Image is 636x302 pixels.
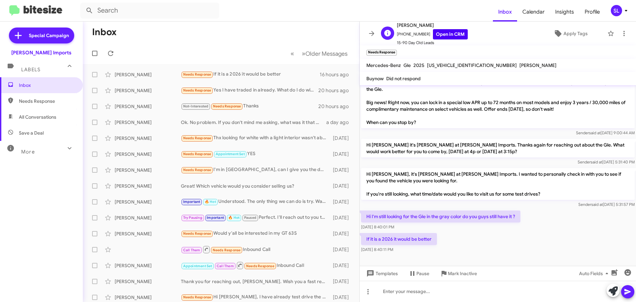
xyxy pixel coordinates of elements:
[181,261,330,270] div: Inbound Call
[213,248,241,252] span: Needs Response
[183,104,209,108] span: Not-Interested
[611,5,622,16] div: SL
[305,50,347,57] span: Older Messages
[183,200,200,204] span: Important
[361,77,635,128] p: Hi [PERSON_NAME] it's [PERSON_NAME], Sales Manager at [PERSON_NAME] Imports. Thanks again for rea...
[435,268,482,279] button: Mark Inactive
[181,119,326,126] div: Ok. No problem. If you don't mind me asking, what was it that made you want to hold off from movi...
[366,50,397,56] small: Needs Response
[115,214,181,221] div: [PERSON_NAME]
[330,294,354,301] div: [DATE]
[181,198,330,206] div: Understood. The only thing we can do is try. Was there any particular vehicle you had in mind to ...
[183,295,211,299] span: Needs Response
[361,233,437,245] p: If it is a 2026 it would be better
[115,294,181,301] div: [PERSON_NAME]
[115,71,181,78] div: [PERSON_NAME]
[207,215,224,220] span: Important
[365,268,398,279] span: Templates
[360,268,403,279] button: Templates
[181,214,330,221] div: Perfect. I'll reach out to you then. Have a great trip! We'll talk soon.
[115,278,181,285] div: [PERSON_NAME]
[589,130,601,135] span: said at
[115,87,181,94] div: [PERSON_NAME]
[413,62,424,68] span: 2025
[181,166,330,174] div: I'm in [GEOGRAPHIC_DATA], can I give you the details and you can give me approximate How much?
[183,215,202,220] span: Try Pausing
[433,29,468,39] a: Open in CRM
[181,293,330,301] div: Hi [PERSON_NAME], I have already test drive the car but nobody gave me the call for final papers ...
[183,231,211,236] span: Needs Response
[563,28,588,39] span: Apply Tags
[181,71,320,78] div: If it is a 2026 it would be better
[576,130,635,135] span: Sender [DATE] 9:00:44 AM
[318,103,354,110] div: 20 hours ago
[361,168,635,200] p: Hi [PERSON_NAME], it's [PERSON_NAME] at [PERSON_NAME] Imports. I wanted to personally check in wi...
[403,62,411,68] span: Gle
[386,76,421,82] span: Did not respond
[21,67,40,73] span: Labels
[92,27,117,37] h1: Inbox
[9,28,74,43] a: Special Campaign
[115,167,181,173] div: [PERSON_NAME]
[115,262,181,269] div: [PERSON_NAME]
[115,151,181,157] div: [PERSON_NAME]
[366,62,401,68] span: Mercedes-Benz
[183,168,211,172] span: Needs Response
[181,245,330,254] div: Inbound Call
[397,29,468,39] span: [PHONE_NUMBER]
[19,98,75,104] span: Needs Response
[574,268,616,279] button: Auto Fields
[366,76,384,82] span: Buynow
[181,102,318,110] div: Thanks
[183,88,211,92] span: Needs Response
[330,167,354,173] div: [DATE]
[519,62,556,68] span: [PERSON_NAME]
[181,278,330,285] div: Thank you for reaching out, [PERSON_NAME]. Wish you a fast recovery and we will talk soon.
[591,202,603,207] span: said at
[330,214,354,221] div: [DATE]
[115,183,181,189] div: [PERSON_NAME]
[578,159,635,164] span: Sender [DATE] 5:31:40 PM
[291,49,294,58] span: «
[361,247,393,252] span: [DATE] 8:40:11 PM
[330,278,354,285] div: [DATE]
[115,199,181,205] div: [PERSON_NAME]
[330,183,354,189] div: [DATE]
[330,199,354,205] div: [DATE]
[448,268,477,279] span: Mark Inactive
[326,119,354,126] div: a day ago
[330,135,354,142] div: [DATE]
[115,119,181,126] div: [PERSON_NAME]
[181,230,330,237] div: Would y'all be interested in my GT 63S
[205,200,216,204] span: 🔥 Hot
[330,262,354,269] div: [DATE]
[361,139,635,157] p: Hi [PERSON_NAME] it's [PERSON_NAME] at [PERSON_NAME] Imports. Thanks again for reaching out about...
[517,2,550,22] a: Calendar
[183,248,200,252] span: Call Them
[287,47,298,60] button: Previous
[550,2,579,22] a: Insights
[298,47,351,60] button: Next
[181,134,330,142] div: Thx looking for white with a light interior wasn't able to follow the link I'll look at website
[244,215,256,220] span: Paused
[115,230,181,237] div: [PERSON_NAME]
[217,264,234,268] span: Call Them
[115,103,181,110] div: [PERSON_NAME]
[183,136,211,140] span: Needs Response
[11,49,72,56] div: [PERSON_NAME] Imports
[246,264,274,268] span: Needs Response
[330,230,354,237] div: [DATE]
[579,2,605,22] a: Profile
[591,159,602,164] span: said at
[80,3,219,19] input: Search
[493,2,517,22] a: Inbox
[183,152,211,156] span: Needs Response
[320,71,354,78] div: 16 hours ago
[361,224,394,229] span: [DATE] 8:40:01 PM
[183,72,211,77] span: Needs Response
[19,114,56,120] span: All Conversations
[183,264,212,268] span: Appointment Set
